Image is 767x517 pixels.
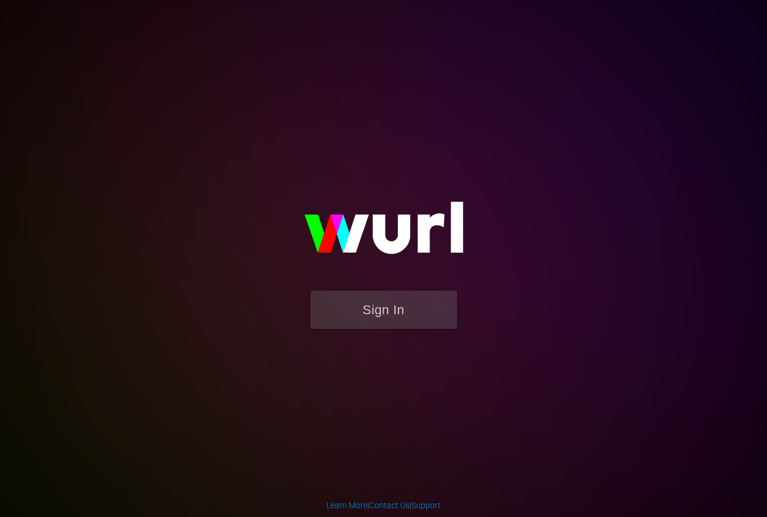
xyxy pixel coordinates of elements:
[311,291,457,329] button: Sign In
[326,499,441,511] div: | |
[326,501,367,510] a: Learn More
[411,501,441,510] a: Support
[267,176,501,290] img: wurl-logo-on-black-223613ac3d8ba8fe6dc639794a292ebdb59501304c7dfd60c99c58986ef67473.svg
[369,501,410,510] a: Contact Us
